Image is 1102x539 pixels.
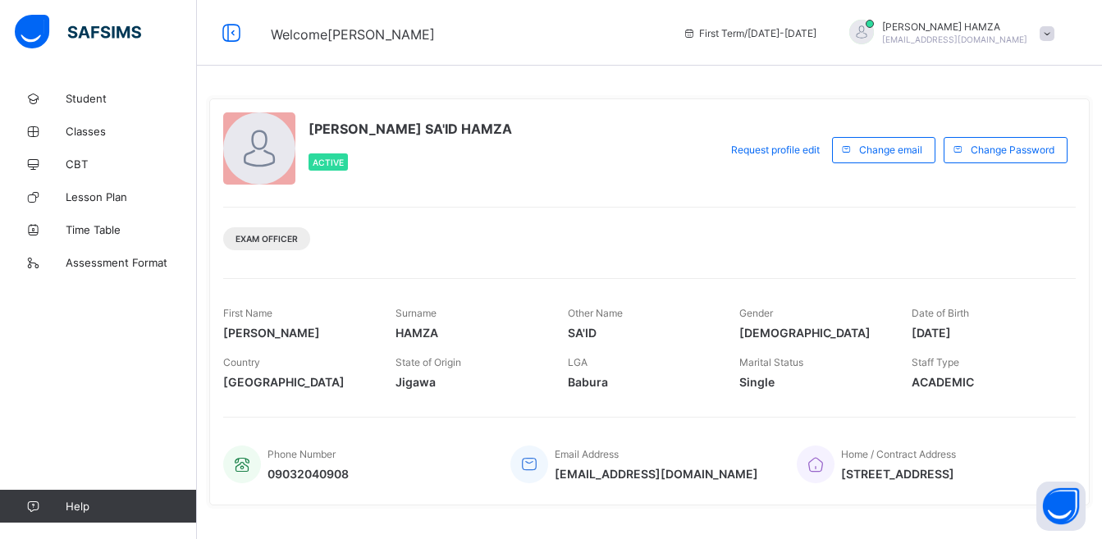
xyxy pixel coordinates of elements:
[739,375,887,389] span: Single
[313,158,344,167] span: Active
[235,234,298,244] span: Exam Officer
[882,21,1027,33] span: [PERSON_NAME] HAMZA
[66,125,197,138] span: Classes
[912,356,959,368] span: Staff Type
[833,20,1063,47] div: UMARHAMZA
[841,448,956,460] span: Home / Contract Address
[66,92,197,105] span: Student
[731,144,820,156] span: Request profile edit
[309,121,512,137] span: [PERSON_NAME] SA'ID HAMZA
[66,256,197,269] span: Assessment Format
[66,500,196,513] span: Help
[396,326,543,340] span: HAMZA
[267,467,349,481] span: 09032040908
[267,448,336,460] span: Phone Number
[739,307,773,319] span: Gender
[568,375,716,389] span: Babura
[971,144,1054,156] span: Change Password
[66,158,197,171] span: CBT
[223,307,272,319] span: First Name
[396,307,437,319] span: Surname
[683,27,816,39] span: session/term information
[555,448,619,460] span: Email Address
[859,144,922,156] span: Change email
[882,34,1027,44] span: [EMAIL_ADDRESS][DOMAIN_NAME]
[739,326,887,340] span: [DEMOGRAPHIC_DATA]
[841,467,956,481] span: [STREET_ADDRESS]
[271,26,435,43] span: Welcome [PERSON_NAME]
[912,375,1059,389] span: ACADEMIC
[912,307,969,319] span: Date of Birth
[1036,482,1086,531] button: Open asap
[396,356,461,368] span: State of Origin
[568,307,623,319] span: Other Name
[223,326,371,340] span: [PERSON_NAME]
[912,326,1059,340] span: [DATE]
[66,190,197,203] span: Lesson Plan
[396,375,543,389] span: Jigawa
[739,356,803,368] span: Marital Status
[568,326,716,340] span: SA'ID
[555,467,758,481] span: [EMAIL_ADDRESS][DOMAIN_NAME]
[15,15,141,49] img: safsims
[66,223,197,236] span: Time Table
[568,356,588,368] span: LGA
[223,375,371,389] span: [GEOGRAPHIC_DATA]
[223,356,260,368] span: Country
